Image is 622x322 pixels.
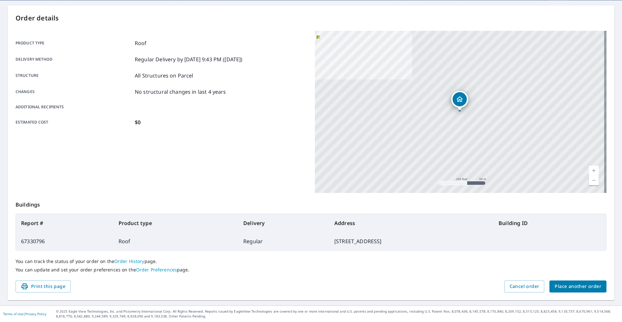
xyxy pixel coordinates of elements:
td: [STREET_ADDRESS] [329,232,493,250]
a: Current Level 17, Zoom Out [589,175,599,185]
p: Structure [16,72,132,79]
a: Privacy Policy [25,312,46,316]
p: Order details [16,13,606,23]
th: Report # [16,214,113,232]
th: Delivery [238,214,329,232]
p: | [3,312,46,316]
button: Print this page [16,280,71,292]
p: All Structures on Parcel [135,72,193,79]
p: Buildings [16,193,606,214]
th: Address [329,214,493,232]
p: Product type [16,39,132,47]
div: Dropped pin, building 1, Residential property, 2 Willowmere Dr South Barrington, IL 60010 [451,91,468,111]
button: Place another order [549,280,606,292]
span: Cancel order [510,282,539,291]
span: Place another order [555,282,601,291]
th: Building ID [493,214,606,232]
p: Additional recipients [16,104,132,110]
p: Changes [16,88,132,96]
td: 67330796 [16,232,113,250]
a: Order History [114,258,144,264]
button: Cancel order [504,280,545,292]
p: Delivery method [16,55,132,63]
p: You can update and set your order preferences on the page. [16,267,606,273]
a: Current Level 17, Zoom In [589,166,599,175]
a: Order Preferences [136,267,177,273]
p: You can track the status of your order on the page. [16,258,606,264]
p: © 2025 Eagle View Technologies, Inc. and Pictometry International Corp. All Rights Reserved. Repo... [56,309,619,319]
a: Terms of Use [3,312,23,316]
th: Product type [113,214,238,232]
p: No structural changes in last 4 years [135,88,226,96]
td: Regular [238,232,329,250]
td: Roof [113,232,238,250]
span: Print this page [21,282,65,291]
p: Regular Delivery by [DATE] 9:43 PM ([DATE]) [135,55,242,63]
p: $0 [135,118,141,126]
p: Estimated cost [16,118,132,126]
p: Roof [135,39,147,47]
